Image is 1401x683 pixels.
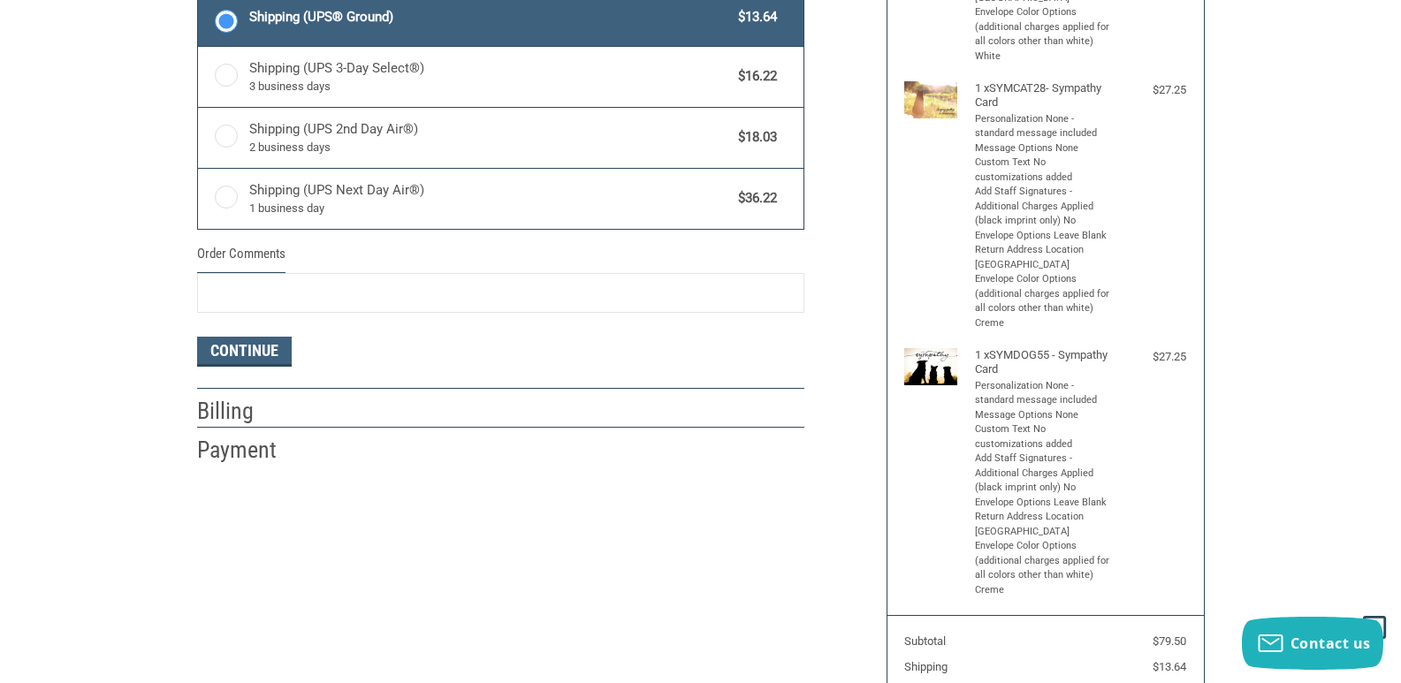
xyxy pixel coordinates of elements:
span: Shipping (UPS 2nd Day Air®) [249,119,730,156]
li: Custom Text No customizations added [975,156,1112,185]
h4: 1 x SYMCAT28- Sympathy Card [975,81,1112,110]
span: $16.22 [730,66,778,87]
li: Add Staff Signatures - Additional Charges Applied (black imprint only) No [975,452,1112,496]
span: $18.03 [730,127,778,148]
li: Message Options None [975,408,1112,423]
span: Shipping (UPS® Ground) [249,7,730,27]
li: Envelope Options Leave Blank [975,229,1112,244]
h2: Billing [197,397,301,426]
li: Envelope Color Options (additional charges applied for all colors other than white) Creme [975,539,1112,597]
span: Shipping (UPS 3-Day Select®) [249,58,730,95]
button: Continue [197,337,292,367]
button: Contact us [1242,617,1383,670]
span: Shipping (UPS Next Day Air®) [249,180,730,217]
li: Return Address Location [GEOGRAPHIC_DATA] [975,243,1112,272]
li: Personalization None - standard message included [975,112,1112,141]
li: Add Staff Signatures - Additional Charges Applied (black imprint only) No [975,185,1112,229]
span: $13.64 [1153,660,1186,673]
span: Subtotal [904,634,946,648]
li: Return Address Location [GEOGRAPHIC_DATA] [975,510,1112,539]
div: $27.25 [1115,81,1186,99]
span: $79.50 [1153,634,1186,648]
h2: Payment [197,436,301,465]
li: Envelope Color Options (additional charges applied for all colors other than white) White [975,5,1112,64]
span: 1 business day [249,200,730,217]
span: 2 business days [249,139,730,156]
li: Envelope Color Options (additional charges applied for all colors other than white) Creme [975,272,1112,330]
span: 3 business days [249,78,730,95]
span: Contact us [1291,634,1371,653]
li: Personalization None - standard message included [975,379,1112,408]
span: Shipping [904,660,948,673]
li: Message Options None [975,141,1112,156]
legend: Order Comments [197,244,286,273]
li: Custom Text No customizations added [975,422,1112,452]
li: Envelope Options Leave Blank [975,496,1112,511]
span: $13.64 [730,7,778,27]
div: $27.25 [1115,348,1186,366]
span: $36.22 [730,188,778,209]
h4: 1 x SYMDOG55 - Sympathy Card [975,348,1112,377]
